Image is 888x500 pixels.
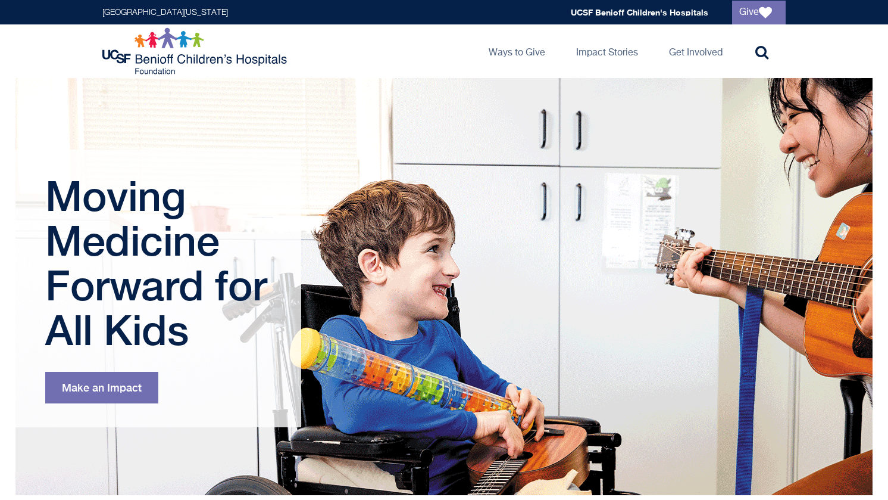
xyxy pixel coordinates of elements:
[102,8,228,17] a: [GEOGRAPHIC_DATA][US_STATE]
[45,372,158,403] a: Make an Impact
[567,24,648,78] a: Impact Stories
[732,1,786,24] a: Give
[479,24,555,78] a: Ways to Give
[102,27,290,75] img: Logo for UCSF Benioff Children's Hospitals Foundation
[659,24,732,78] a: Get Involved
[45,173,274,352] h1: Moving Medicine Forward for All Kids
[571,7,708,17] a: UCSF Benioff Children's Hospitals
